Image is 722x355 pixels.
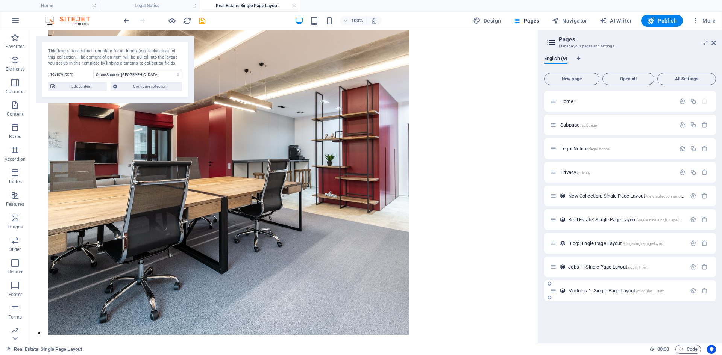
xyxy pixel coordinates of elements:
div: Remove [701,193,708,199]
div: Remove [701,122,708,128]
p: Features [6,201,24,207]
div: Home/ [558,99,675,104]
h6: Session time [649,345,669,354]
p: Accordion [5,156,26,162]
p: Slider [9,246,21,252]
span: /modules-1-item [636,289,664,293]
div: This layout is used as a template for all items (e.g. a blog post) of this collection. The conten... [560,193,566,199]
span: Modules-1: Single Page Layout [568,288,664,293]
i: Save (Ctrl+S) [198,17,206,25]
span: Edit content [58,82,105,91]
button: save [197,16,206,25]
p: Favorites [5,44,24,50]
div: Settings [690,264,696,270]
div: Duplicate [690,169,696,175]
img: Editor Logo [43,16,100,25]
span: More [692,17,716,24]
i: On resize automatically adjust zoom level to fit chosen device. [371,17,378,24]
div: Privacy/privacy [558,170,675,175]
div: Language Tabs [544,56,716,70]
i: Reload page [183,17,191,25]
button: Code [675,345,701,354]
div: Remove [701,287,708,294]
div: Jobs-1: Single Page Layout/jobs-1-item [566,264,686,269]
button: Pages [510,15,542,27]
span: Pages [513,17,539,24]
button: 100% [340,16,367,25]
span: /new-collection-single-page-layout [646,194,705,198]
div: Legal Notice/legal-notice [558,146,675,151]
span: All Settings [661,77,713,81]
span: Click to open page [560,122,597,128]
span: : [663,346,664,352]
div: The startpage cannot be deleted [701,98,708,104]
h2: Pages [559,36,716,43]
div: Remove [701,145,708,152]
div: Remove [701,169,708,175]
span: /blog-single-page-layout [623,242,664,246]
div: New Collection: Single Page Layout/new-collection-single-page-layout [566,193,686,198]
button: New page [544,73,599,85]
span: Navigator [552,17,587,24]
div: Settings [690,287,696,294]
div: Remove [701,216,708,223]
span: Open all [606,77,651,81]
span: /subpage [580,123,597,127]
button: Click here to leave preview mode and continue editing [167,16,176,25]
span: Code [679,345,698,354]
span: English (9) [544,54,567,65]
button: More [689,15,719,27]
button: All Settings [657,73,716,85]
div: Real Estate: Single Page Layout/real-estate-single-page-layout [566,217,686,222]
div: Settings [690,216,696,223]
p: Images [8,224,23,230]
button: undo [122,16,131,25]
div: Settings [679,169,686,175]
span: New Collection: Single Page Layout [568,193,704,199]
h6: 100% [351,16,363,25]
div: Subpage/subpage [558,122,675,127]
button: AI Writer [596,15,635,27]
span: Jobs-1: Single Page Layout [568,264,649,270]
span: Click to open page [568,240,664,246]
p: Forms [8,314,22,320]
span: /jobs-1-item [628,265,649,269]
p: Boxes [9,134,21,140]
p: Tables [8,179,22,185]
p: Columns [6,89,24,95]
p: Elements [6,66,25,72]
div: Blog: Single Page Layout/blog-single-page-layout [566,241,686,246]
span: / [574,100,576,104]
p: Header [8,269,23,275]
div: This layout is used as a template for all items (e.g. a blog post) of this collection. The conten... [560,287,566,294]
span: Configure collection [120,82,180,91]
button: Design [470,15,504,27]
span: Design [473,17,501,24]
div: This layout is used as a template for all items (e.g. a blog post) of this collection. The conten... [560,264,566,270]
span: Click to open page [568,217,689,222]
span: Click to open page [560,98,576,104]
span: AI Writer [599,17,632,24]
button: Publish [641,15,683,27]
div: Duplicate [690,98,696,104]
div: Modules-1: Single Page Layout/modules-1-item [566,288,686,293]
span: /privacy [577,171,590,175]
div: Settings [679,122,686,128]
div: Settings [690,240,696,246]
span: /real-estate-single-page-layout [638,218,689,222]
h3: Manage your pages and settings [559,43,701,50]
div: Duplicate [690,122,696,128]
button: Open all [602,73,654,85]
div: Remove [701,264,708,270]
div: This layout is used as a template for all items (e.g. a blog post) of this collection. The conten... [560,240,566,246]
a: Click to cancel selection. Double-click to open Pages [6,345,82,354]
div: Design (Ctrl+Alt+Y) [470,15,504,27]
span: New page [548,77,596,81]
h4: Real Estate: Single Page Layout [200,2,300,10]
div: Settings [679,145,686,152]
span: /legal-notice [589,147,610,151]
button: Configure collection [111,82,182,91]
span: 00 00 [657,345,669,354]
p: Footer [8,292,22,298]
div: Settings [690,193,696,199]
